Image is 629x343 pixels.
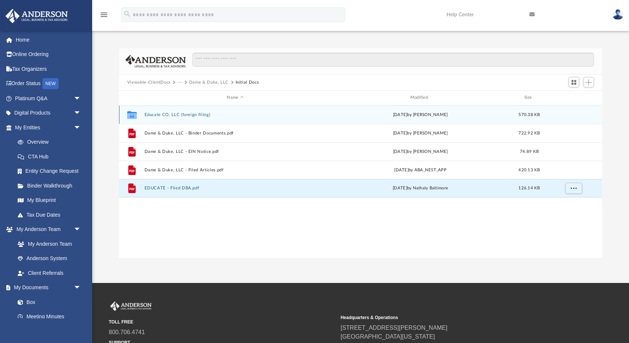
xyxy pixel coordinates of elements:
[236,79,259,86] button: Initial Docs
[74,91,88,106] span: arrow_drop_down
[192,53,594,67] input: Search files and folders
[10,309,88,324] a: Meeting Minutes
[5,120,92,135] a: My Entitiesarrow_drop_down
[329,148,511,155] div: [DATE] by [PERSON_NAME]
[177,79,182,86] button: ···
[74,106,88,121] span: arrow_drop_down
[74,222,88,237] span: arrow_drop_down
[569,77,580,87] button: Switch to Grid View
[127,79,171,86] button: Viewable-ClientDocs
[144,186,326,190] button: EDUCATE - Filed DBA.pdf
[341,314,567,321] small: Headquarters & Operations
[10,135,92,150] a: Overview
[5,76,92,91] a: Order StatusNEW
[518,168,540,172] span: 420.13 KB
[74,280,88,295] span: arrow_drop_down
[3,9,70,23] img: Anderson Advisors Platinum Portal
[5,91,92,106] a: Platinum Q&Aarrow_drop_down
[144,131,326,136] button: Dame & Duke, LLC - Binder Documents.pdf
[100,10,108,19] i: menu
[10,251,88,266] a: Anderson System
[109,329,145,335] a: 800.706.4741
[329,185,511,192] div: [DATE] by Nathaly Baltimore
[329,111,511,118] div: [DATE] by [PERSON_NAME]
[189,79,229,86] button: Dame & Duke, LLC
[514,94,544,101] div: Size
[10,178,92,193] a: Binder Walkthrough
[518,131,540,135] span: 722.92 KB
[5,32,92,47] a: Home
[341,333,435,340] a: [GEOGRAPHIC_DATA][US_STATE]
[583,77,594,87] button: Add
[329,167,511,173] div: [DATE] by ABA_NEST_APP
[10,207,92,222] a: Tax Due Dates
[10,149,92,164] a: CTA Hub
[42,78,59,89] div: NEW
[119,105,602,258] div: grid
[122,94,141,101] div: id
[547,94,599,101] div: id
[329,130,511,136] div: [DATE] by [PERSON_NAME]
[123,10,131,18] i: search
[329,94,511,101] div: Modified
[518,112,540,116] span: 570.38 KB
[144,94,326,101] div: Name
[144,112,326,117] button: Educate CO, LLC (foreign filing)
[100,14,108,19] a: menu
[10,164,92,179] a: Entity Change Request
[74,120,88,135] span: arrow_drop_down
[5,280,88,295] a: My Documentsarrow_drop_down
[565,183,582,194] button: More options
[518,186,540,190] span: 126.14 KB
[612,9,623,20] img: User Pic
[10,295,85,309] a: Box
[520,149,539,153] span: 74.89 KB
[5,106,92,120] a: Digital Productsarrow_drop_down
[10,193,88,208] a: My Blueprint
[10,266,88,280] a: Client Referrals
[144,168,326,172] button: Dame & Duke, LLC - Filed Articles.pdf
[5,47,92,62] a: Online Ordering
[341,325,448,331] a: [STREET_ADDRESS][PERSON_NAME]
[10,237,85,251] a: My Anderson Team
[5,62,92,76] a: Tax Organizers
[109,319,336,325] small: TOLL FREE
[109,301,153,311] img: Anderson Advisors Platinum Portal
[144,149,326,154] button: Dame & Duke, LLC - EIN Notice.pdf
[5,222,88,237] a: My Anderson Teamarrow_drop_down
